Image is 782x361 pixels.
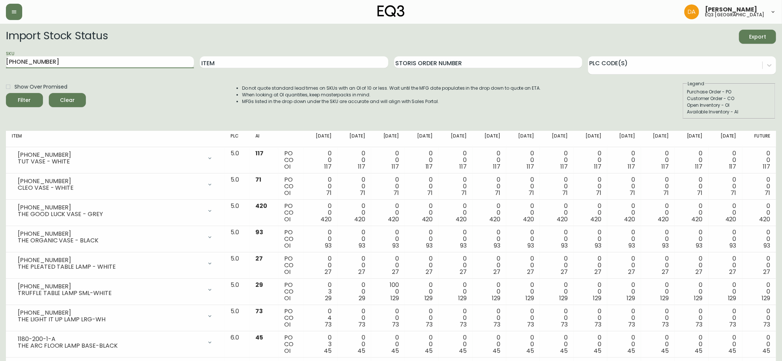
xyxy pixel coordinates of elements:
[284,241,291,250] span: OI
[730,241,736,250] span: 93
[18,290,202,297] div: TRUFFLE TABLE LAMP SML-WHITE
[284,255,298,275] div: PO CO
[546,308,568,328] div: 0 0
[687,80,705,87] legend: Legend
[354,215,365,223] span: 420
[715,255,736,275] div: 0 0
[687,89,771,95] div: Purchase Order - PO
[49,93,86,107] button: Clear
[613,282,635,302] div: 0 0
[343,150,365,170] div: 0 0
[326,189,332,197] span: 71
[325,320,332,329] span: 73
[405,131,439,147] th: [DATE]
[255,281,263,289] span: 29
[492,294,500,302] span: 129
[662,241,669,250] span: 93
[18,342,202,349] div: THE ARC FLOOR LAMP BASE-BLACK
[580,282,601,302] div: 0 0
[728,294,736,302] span: 129
[284,308,298,328] div: PO CO
[445,150,467,170] div: 0 0
[377,308,399,328] div: 0 0
[546,203,568,223] div: 0 0
[694,294,703,302] span: 129
[225,131,249,147] th: PLC
[411,308,433,328] div: 0 0
[661,294,669,302] span: 129
[426,241,433,250] span: 93
[763,162,770,171] span: 117
[255,333,263,342] span: 45
[445,334,467,354] div: 0 0
[493,320,500,329] span: 73
[479,176,500,196] div: 0 0
[658,215,669,223] span: 420
[506,131,540,147] th: [DATE]
[748,176,770,196] div: 0 0
[647,308,669,328] div: 0 0
[647,255,669,275] div: 0 0
[284,215,291,223] span: OI
[546,150,568,170] div: 0 0
[748,308,770,328] div: 0 0
[613,203,635,223] div: 0 0
[527,162,534,171] span: 117
[310,150,332,170] div: 0 0
[681,150,702,170] div: 0 0
[527,268,534,276] span: 27
[647,282,669,302] div: 0 0
[527,320,534,329] span: 73
[681,334,702,354] div: 0 0
[613,150,635,170] div: 0 0
[242,98,541,105] li: MFGs listed in the drop down under the SKU are accurate and will align with Sales Portal.
[18,336,202,342] div: 1180-200-1-A
[763,320,770,329] span: 73
[225,279,249,305] td: 5.0
[748,150,770,170] div: 0 0
[284,150,298,170] div: PO CO
[445,176,467,196] div: 0 0
[411,282,433,302] div: 0 0
[479,334,500,354] div: 0 0
[512,308,534,328] div: 0 0
[739,30,776,44] button: Export
[18,264,202,270] div: THE PLEATED TABLE LAMP - WHITE
[284,229,298,249] div: PO CO
[479,255,500,275] div: 0 0
[55,96,80,105] span: Clear
[343,334,365,354] div: 0 0
[249,131,278,147] th: AI
[593,294,601,302] span: 129
[12,334,219,351] div: 1180-200-1-ATHE ARC FLOOR LAMP BASE-BLACK
[561,320,568,329] span: 73
[647,150,669,170] div: 0 0
[18,185,202,191] div: CLEO VASE - WHITE
[580,334,601,354] div: 0 0
[460,241,467,250] span: 93
[546,229,568,249] div: 0 0
[411,203,433,223] div: 0 0
[304,131,338,147] th: [DATE]
[697,189,703,197] span: 71
[528,189,534,197] span: 71
[310,203,332,223] div: 0 0
[371,131,405,147] th: [DATE]
[255,254,263,263] span: 27
[439,131,473,147] th: [DATE]
[310,255,332,275] div: 0 0
[705,13,764,17] h5: eq3 [GEOGRAPHIC_DATA]
[12,203,219,219] div: [PHONE_NUMBER]THE GOOD LUCK VASE - GREY
[392,320,399,329] span: 73
[613,255,635,275] div: 0 0
[18,316,202,323] div: THE LIGHT IT UP LAMP LRG-WH
[715,203,736,223] div: 0 0
[647,176,669,196] div: 0 0
[427,189,433,197] span: 71
[18,204,202,211] div: [PHONE_NUMBER]
[284,203,298,223] div: PO CO
[6,131,225,147] th: Item
[590,215,601,223] span: 420
[512,255,534,275] div: 0 0
[561,241,568,250] span: 93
